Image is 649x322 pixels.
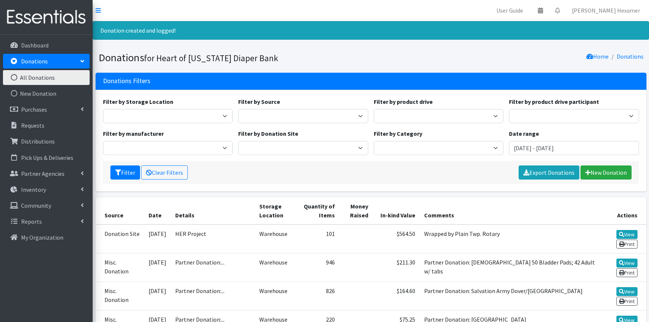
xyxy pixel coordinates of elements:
[3,230,90,245] a: My Organization
[103,129,164,138] label: Filter by manufacturer
[21,42,49,49] p: Dashboard
[171,253,255,282] td: Partner Donation:...
[21,218,42,225] p: Reports
[605,197,646,224] th: Actions
[373,197,420,224] th: In-kind Value
[103,97,173,106] label: Filter by Storage Location
[110,165,140,180] button: Filter
[3,86,90,101] a: New Donation
[144,53,278,63] small: for Heart of [US_STATE] Diaper Bank
[566,3,646,18] a: [PERSON_NAME] Hexamer
[3,134,90,149] a: Distributions
[420,282,605,310] td: Partner Donation: Salvation Army Dover/[GEOGRAPHIC_DATA]
[298,224,339,253] td: 101
[616,287,638,296] a: View
[490,3,529,18] a: User Guide
[3,198,90,213] a: Community
[298,197,339,224] th: Quantity of Items
[238,97,280,106] label: Filter by Source
[144,282,171,310] td: [DATE]
[616,230,638,239] a: View
[616,259,638,267] a: View
[21,138,55,145] p: Distributions
[99,51,368,64] h1: Donations
[96,253,144,282] td: Misc. Donation
[3,54,90,69] a: Donations
[519,165,579,180] a: Export Donations
[144,224,171,253] td: [DATE]
[617,53,643,60] a: Donations
[3,182,90,197] a: Inventory
[374,129,422,138] label: Filter by Category
[21,202,51,209] p: Community
[3,102,90,117] a: Purchases
[509,141,639,155] input: January 1, 2011 - December 31, 2011
[93,21,649,40] div: Donation created and logged!
[420,224,605,253] td: Wrapped by Plain Twp. Rotary
[103,77,150,85] h3: Donations Filters
[420,197,605,224] th: Comments
[339,197,373,224] th: Money Raised
[420,253,605,282] td: Partner Donation: [DEMOGRAPHIC_DATA] 50 Bladder Pads; 42 Adult w/ tabs
[298,253,339,282] td: 946
[144,253,171,282] td: [DATE]
[509,129,539,138] label: Date range
[171,282,255,310] td: Partner Donation:...
[21,57,48,65] p: Donations
[3,214,90,229] a: Reports
[255,282,298,310] td: Warehouse
[374,97,433,106] label: Filter by product drive
[580,165,632,180] a: New Donation
[298,282,339,310] td: 826
[3,70,90,85] a: All Donations
[171,224,255,253] td: HER Project
[3,5,90,30] img: HumanEssentials
[96,282,144,310] td: Misc. Donation
[96,197,144,224] th: Source
[21,154,73,161] p: Pick Ups & Deliveries
[238,129,298,138] label: Filter by Donation Site
[3,150,90,165] a: Pick Ups & Deliveries
[586,53,609,60] a: Home
[171,197,255,224] th: Details
[3,118,90,133] a: Requests
[373,253,420,282] td: $211.30
[255,197,298,224] th: Storage Location
[21,170,64,177] p: Partner Agencies
[509,97,599,106] label: Filter by product drive participant
[21,186,46,193] p: Inventory
[96,224,144,253] td: Donation Site
[373,224,420,253] td: $564.50
[3,166,90,181] a: Partner Agencies
[21,106,47,113] p: Purchases
[3,38,90,53] a: Dashboard
[373,282,420,310] td: $164.60
[616,297,638,306] a: Print
[616,268,638,277] a: Print
[616,240,638,249] a: Print
[21,234,63,241] p: My Organization
[141,165,188,180] a: Clear Filters
[255,224,298,253] td: Warehouse
[21,122,44,129] p: Requests
[144,197,171,224] th: Date
[255,253,298,282] td: Warehouse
